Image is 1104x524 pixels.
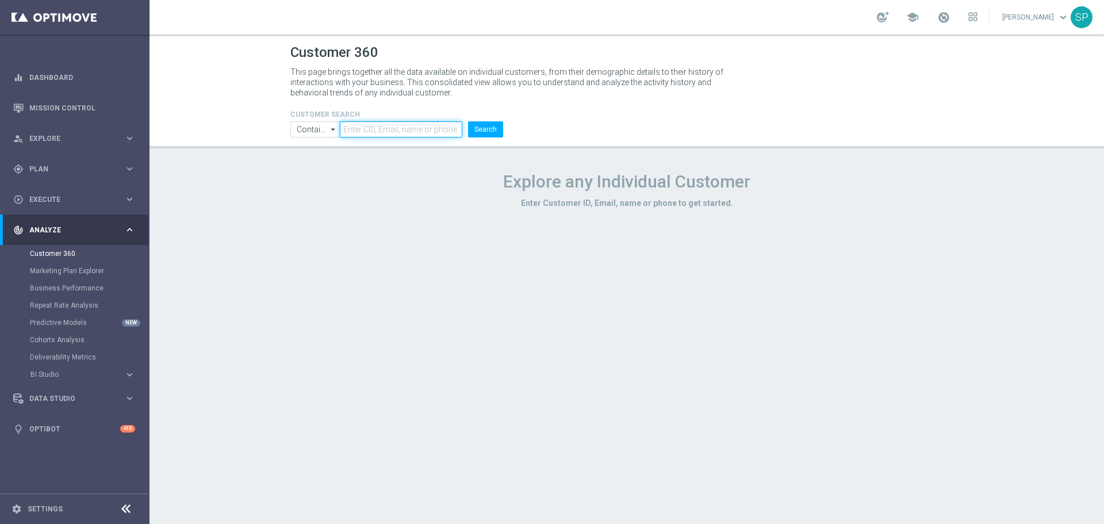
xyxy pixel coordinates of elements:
[30,314,148,331] div: Predictive Models
[13,225,124,235] div: Analyze
[1071,6,1092,28] div: SP
[290,44,963,61] h1: Customer 360
[340,121,462,137] input: Enter CID, Email, name or phone
[11,504,22,514] i: settings
[468,121,503,137] button: Search
[29,414,120,444] a: Optibot
[13,225,136,235] button: track_changes Analyze keyboard_arrow_right
[13,394,136,403] button: Data Studio keyboard_arrow_right
[29,93,135,123] a: Mission Control
[30,370,136,379] button: BI Studio keyboard_arrow_right
[1001,9,1071,26] a: [PERSON_NAME]keyboard_arrow_down
[30,366,148,383] div: BI Studio
[124,163,135,174] i: keyboard_arrow_right
[124,224,135,235] i: keyboard_arrow_right
[30,371,124,378] div: BI Studio
[13,104,136,113] button: Mission Control
[30,249,120,258] a: Customer 360
[13,194,124,205] div: Execute
[124,133,135,144] i: keyboard_arrow_right
[13,195,136,204] button: play_circle_outline Execute keyboard_arrow_right
[124,369,135,380] i: keyboard_arrow_right
[290,67,733,98] p: This page brings together all the data available on individual customers, from their demographic ...
[30,297,148,314] div: Repeat Rate Analysis
[30,318,120,327] a: Predictive Models
[30,284,120,293] a: Business Performance
[29,166,124,173] span: Plan
[13,225,24,235] i: track_changes
[30,371,113,378] span: BI Studio
[29,227,124,234] span: Analyze
[13,72,24,83] i: equalizer
[124,393,135,404] i: keyboard_arrow_right
[13,393,124,404] div: Data Studio
[29,196,124,203] span: Execute
[13,93,135,123] div: Mission Control
[328,122,339,137] i: arrow_drop_down
[29,135,124,142] span: Explore
[30,335,120,345] a: Cohorts Analysis
[13,194,24,205] i: play_circle_outline
[30,349,148,366] div: Deliverability Metrics
[30,262,148,280] div: Marketing Plan Explorer
[290,121,340,137] input: Contains
[30,245,148,262] div: Customer 360
[13,134,136,143] button: person_search Explore keyboard_arrow_right
[120,425,135,433] div: +10
[290,198,963,208] h3: Enter Customer ID, Email, name or phone to get started.
[28,506,63,512] a: Settings
[906,11,919,24] span: school
[30,301,120,310] a: Repeat Rate Analysis
[13,424,136,434] button: lightbulb Optibot +10
[13,165,136,174] button: gps_fixed Plan keyboard_arrow_right
[30,266,120,276] a: Marketing Plan Explorer
[13,164,124,174] div: Plan
[13,424,24,434] i: lightbulb
[290,171,963,192] h1: Explore any Individual Customer
[122,319,140,327] div: NEW
[13,133,24,144] i: person_search
[13,73,136,82] button: equalizer Dashboard
[124,194,135,205] i: keyboard_arrow_right
[290,110,503,118] h4: CUSTOMER SEARCH
[13,62,135,93] div: Dashboard
[13,414,135,444] div: Optibot
[30,331,148,349] div: Cohorts Analysis
[13,164,24,174] i: gps_fixed
[29,62,135,93] a: Dashboard
[29,395,124,402] span: Data Studio
[13,133,124,144] div: Explore
[30,280,148,297] div: Business Performance
[30,353,120,362] a: Deliverability Metrics
[1057,11,1069,24] span: keyboard_arrow_down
